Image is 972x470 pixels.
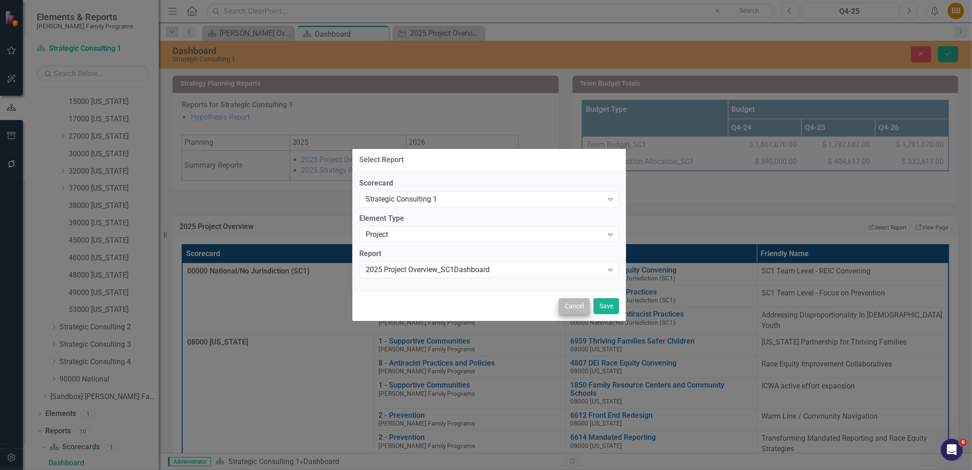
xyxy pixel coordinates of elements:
[359,178,619,189] label: Scorecard
[960,439,967,446] span: 6
[366,264,603,275] div: 2025 Project Overview_SC1Dashboard
[559,298,590,314] button: Cancel
[359,249,619,259] label: Report
[359,156,404,164] div: Select Report
[359,213,619,224] label: Element Type
[366,194,603,205] div: Strategic Consulting 1
[594,298,619,314] button: Save
[366,229,603,240] div: Project
[941,439,963,461] iframe: Intercom live chat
